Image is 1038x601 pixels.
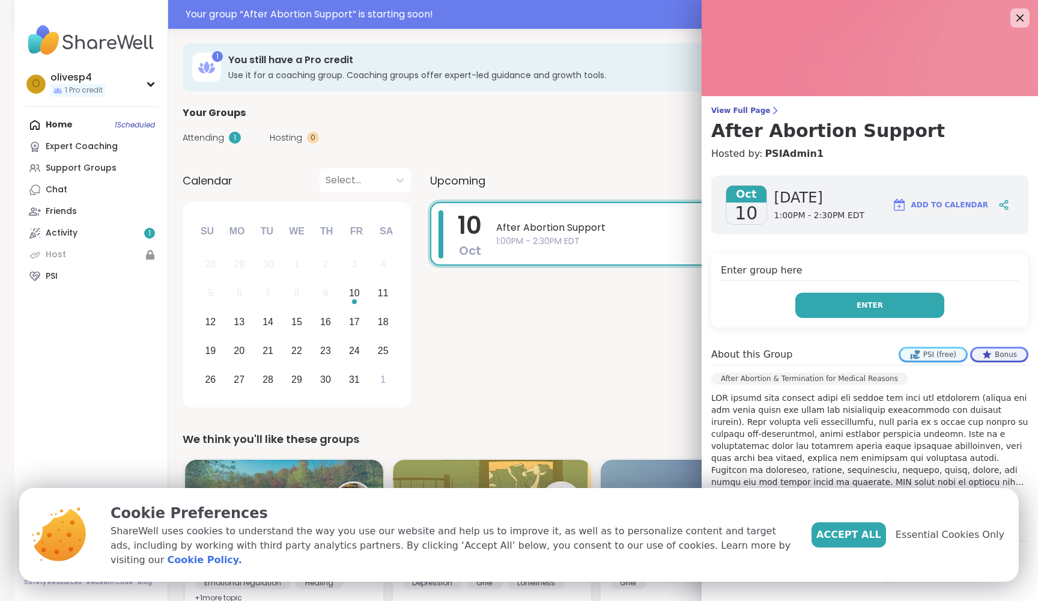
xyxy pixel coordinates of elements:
[380,256,386,272] div: 4
[263,371,273,388] div: 28
[296,577,343,589] div: Healing
[198,310,223,335] div: Choose Sunday, October 12th, 2025
[378,343,389,359] div: 25
[24,222,158,244] a: Activity1
[335,483,372,520] img: Jasmine95
[313,252,339,278] div: Not available Thursday, October 2nd, 2025
[226,338,252,364] div: Choose Monday, October 20th, 2025
[263,314,273,330] div: 14
[183,106,246,120] span: Your Groups
[24,179,158,201] a: Chat
[212,51,223,62] div: 1
[726,186,766,203] span: Oct
[313,338,339,364] div: Choose Thursday, October 23rd, 2025
[496,235,986,248] span: 1:00PM - 2:30PM EDT
[186,7,1016,22] div: Your group “ After Abortion Support ” is starting soon!
[24,244,158,266] a: Host
[972,349,1027,361] div: Bonus
[263,256,273,272] div: 30
[24,578,82,587] a: Safety Resources
[32,76,40,92] span: o
[237,285,242,301] div: 6
[46,227,77,239] div: Activity
[892,198,906,212] img: ShareWell Logomark
[234,314,244,330] div: 13
[459,242,481,259] span: Oct
[167,553,241,567] a: Cookie Policy.
[24,266,158,287] a: PSI
[711,106,1028,115] span: View Full Page
[343,218,369,245] div: Fr
[255,338,281,364] div: Choose Tuesday, October 21st, 2025
[229,132,241,144] div: 1
[198,252,223,278] div: Not available Sunday, September 28th, 2025
[266,285,271,301] div: 7
[774,210,865,222] span: 1:00PM - 2:30PM EDT
[291,343,302,359] div: 22
[430,172,485,189] span: Upcoming
[228,53,866,67] h3: You still have a Pro credit
[228,69,866,81] h3: Use it for a coaching group. Coaching groups offer expert-led guidance and growth tools.
[226,310,252,335] div: Choose Monday, October 13th, 2025
[735,203,757,224] span: 10
[857,300,883,311] span: Enter
[378,285,389,301] div: 11
[205,256,216,272] div: 28
[313,281,339,307] div: Not available Thursday, October 9th, 2025
[911,200,988,210] span: Add to Calendar
[496,221,986,235] span: After Abortion Support
[291,371,302,388] div: 29
[24,157,158,179] a: Support Groups
[65,85,103,96] span: 1 Pro credit
[765,147,824,161] a: PSIAdmin1
[196,250,397,394] div: month 2025-10
[46,141,118,153] div: Expert Coaching
[284,218,310,245] div: We
[542,483,580,520] img: ShareWell
[284,252,310,278] div: Not available Wednesday, October 1st, 2025
[223,218,250,245] div: Mo
[183,132,224,144] span: Attending
[467,577,503,589] div: Grief
[351,256,357,272] div: 3
[234,343,244,359] div: 20
[183,431,1009,448] div: We think you'll like these groups
[183,172,232,189] span: Calendar
[205,371,216,388] div: 26
[270,132,302,144] span: Hosting
[198,281,223,307] div: Not available Sunday, October 5th, 2025
[458,209,482,242] span: 10
[380,371,386,388] div: 1
[255,367,281,392] div: Choose Tuesday, October 28th, 2025
[46,162,117,174] div: Support Groups
[370,367,396,392] div: Choose Saturday, November 1st, 2025
[314,218,340,245] div: Th
[111,524,792,567] p: ShareWell uses cookies to understand the way you use our website and help us to improve it, as we...
[774,188,865,207] span: [DATE]
[194,218,220,245] div: Su
[323,285,328,301] div: 9
[24,201,158,222] a: Friends
[234,371,244,388] div: 27
[234,256,244,272] div: 29
[226,367,252,392] div: Choose Monday, October 27th, 2025
[341,367,367,392] div: Choose Friday, October 31st, 2025
[198,367,223,392] div: Choose Sunday, October 26th, 2025
[341,281,367,307] div: Choose Friday, October 10th, 2025
[284,338,310,364] div: Choose Wednesday, October 22nd, 2025
[320,371,331,388] div: 30
[812,522,886,548] button: Accept All
[50,71,105,84] div: olivesp4
[711,106,1028,142] a: View Full PageAfter Abortion Support
[370,281,396,307] div: Choose Saturday, October 11th, 2025
[341,310,367,335] div: Choose Friday, October 17th, 2025
[721,263,1019,281] h4: Enter group here
[24,19,158,61] img: ShareWell Nav Logo
[86,578,133,587] a: Redeem Code
[370,310,396,335] div: Choose Saturday, October 18th, 2025
[349,285,360,301] div: 10
[253,218,280,245] div: Tu
[138,578,152,587] a: Blog
[46,249,66,261] div: Host
[373,218,399,245] div: Sa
